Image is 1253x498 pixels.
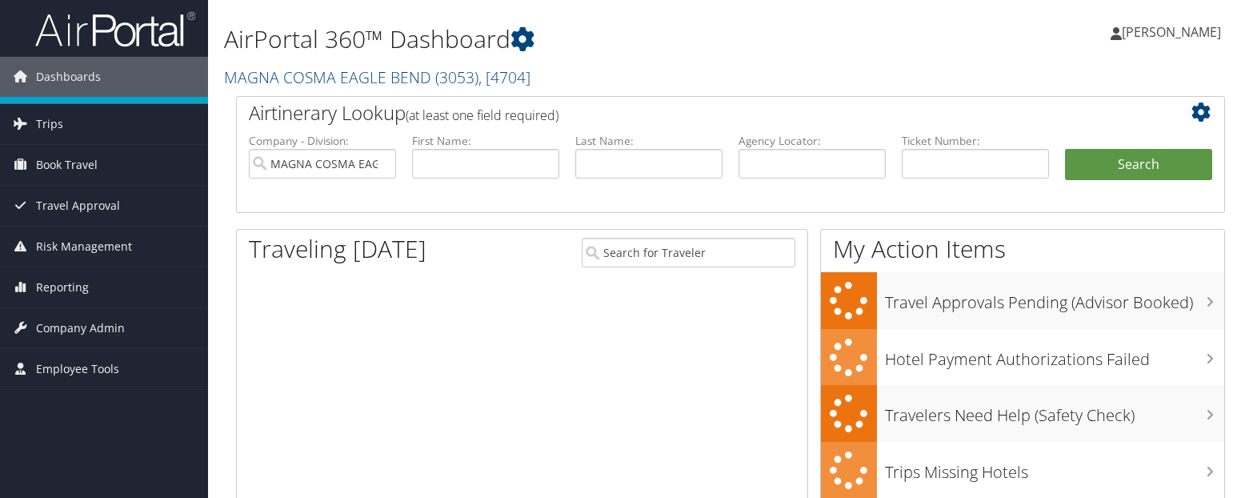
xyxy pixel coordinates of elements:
[435,66,478,88] span: ( 3053 )
[36,104,63,144] span: Trips
[249,133,396,149] label: Company - Division:
[36,267,89,307] span: Reporting
[739,133,886,149] label: Agency Locator:
[224,66,530,88] a: MAGNA COSMA EAGLE BEND
[885,453,1224,484] h3: Trips Missing Hotels
[478,66,530,88] span: , [ 4704 ]
[885,340,1224,371] h3: Hotel Payment Authorizations Failed
[1111,8,1237,56] a: [PERSON_NAME]
[36,57,101,97] span: Dashboards
[36,349,119,389] span: Employee Tools
[36,227,132,267] span: Risk Management
[821,272,1224,329] a: Travel Approvals Pending (Advisor Booked)
[249,99,1130,127] h2: Airtinerary Lookup
[406,106,558,124] span: (at least one field required)
[1065,149,1212,181] button: Search
[1122,23,1221,41] span: [PERSON_NAME]
[821,385,1224,442] a: Travelers Need Help (Safety Check)
[412,133,559,149] label: First Name:
[36,186,120,226] span: Travel Approval
[902,133,1049,149] label: Ticket Number:
[582,238,795,267] input: Search for Traveler
[575,133,723,149] label: Last Name:
[249,232,426,266] h1: Traveling [DATE]
[821,232,1224,266] h1: My Action Items
[35,10,195,48] img: airportal-logo.png
[224,22,899,56] h1: AirPortal 360™ Dashboard
[821,329,1224,386] a: Hotel Payment Authorizations Failed
[885,396,1224,427] h3: Travelers Need Help (Safety Check)
[885,283,1224,314] h3: Travel Approvals Pending (Advisor Booked)
[36,145,98,185] span: Book Travel
[36,308,125,348] span: Company Admin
